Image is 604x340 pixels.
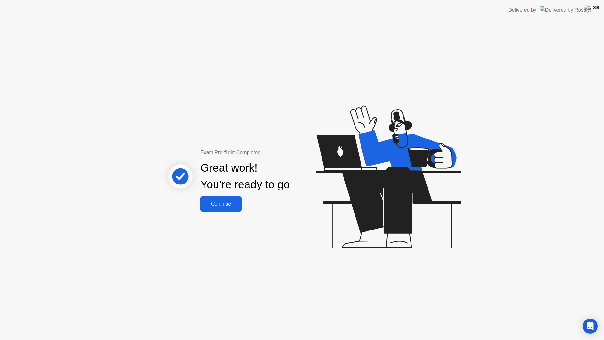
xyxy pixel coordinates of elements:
div: Great work! You’re ready to go [200,160,290,193]
div: Delivered by [508,6,536,14]
div: Continue [202,201,240,207]
button: Continue [200,196,242,212]
img: Delivered by Rosalyn [540,6,593,14]
div: Exam Pre-flight Completed [200,149,330,156]
div: Open Intercom Messenger [583,319,598,334]
img: Close [584,5,599,10]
